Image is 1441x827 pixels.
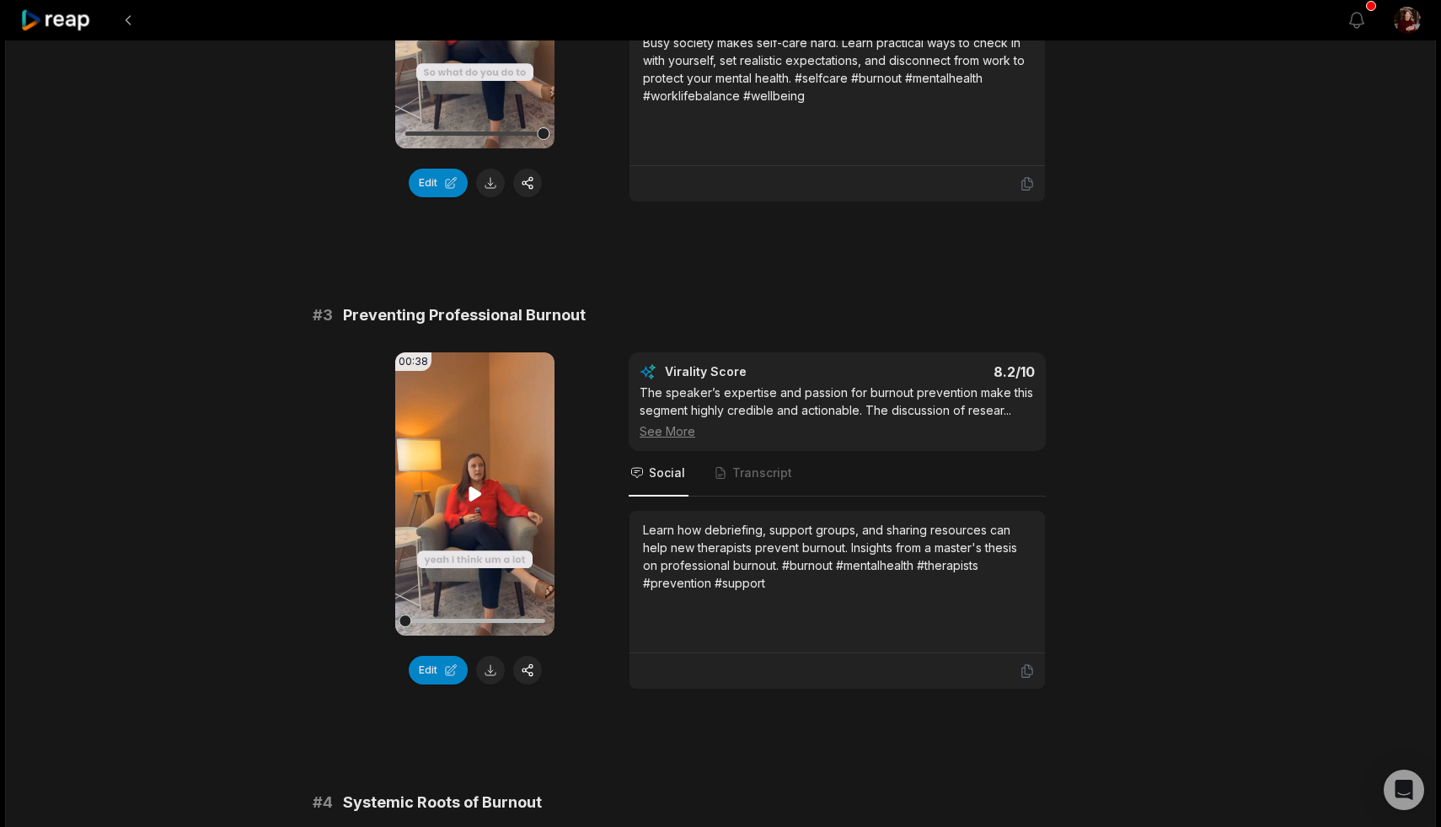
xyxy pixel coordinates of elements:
span: Transcript [732,465,792,481]
div: 8.2 /10 [854,363,1036,380]
div: Busy society makes self-care hard. Learn practical ways to check in with yourself, set realistic ... [643,34,1031,105]
div: Virality Score [665,363,846,380]
div: Open Intercom Messenger [1384,770,1424,810]
span: Systemic Roots of Burnout [343,791,542,814]
button: Edit [409,169,468,197]
div: See More [640,422,1035,440]
video: Your browser does not support mp4 format. [395,352,554,636]
button: Edit [409,656,468,685]
span: Preventing Professional Burnout [343,303,586,327]
span: # 3 [313,303,333,327]
nav: Tabs [629,451,1046,497]
span: # 4 [313,791,333,814]
div: The speaker’s expertise and passion for burnout prevention make this segment highly credible and ... [640,384,1035,440]
div: Learn how debriefing, support groups, and sharing resources can help new therapists prevent burno... [643,521,1031,592]
span: Social [649,465,685,481]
